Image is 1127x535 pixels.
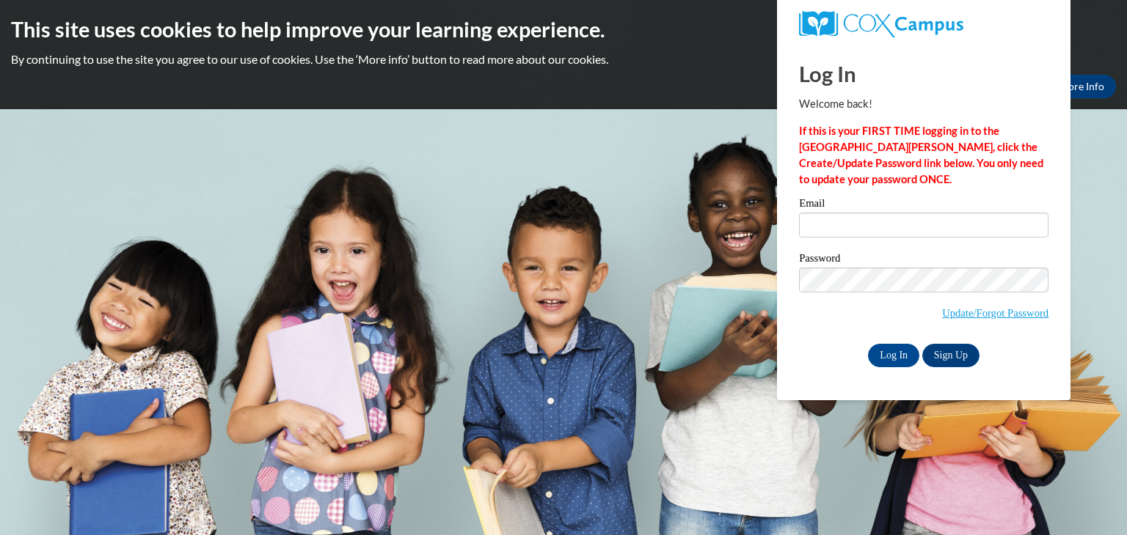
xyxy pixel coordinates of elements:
img: COX Campus [799,11,963,37]
h1: Log In [799,59,1048,89]
a: Sign Up [922,344,980,367]
p: Welcome back! [799,96,1048,112]
a: More Info [1047,75,1116,98]
input: Log In [868,344,919,367]
label: Email [799,198,1048,213]
a: Update/Forgot Password [942,307,1048,319]
a: COX Campus [799,11,1048,37]
label: Password [799,253,1048,267]
strong: If this is your FIRST TIME logging in to the [GEOGRAPHIC_DATA][PERSON_NAME], click the Create/Upd... [799,125,1043,185]
h2: This site uses cookies to help improve your learning experience. [11,15,1116,44]
p: By continuing to use the site you agree to our use of cookies. Use the ‘More info’ button to read... [11,51,1116,67]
